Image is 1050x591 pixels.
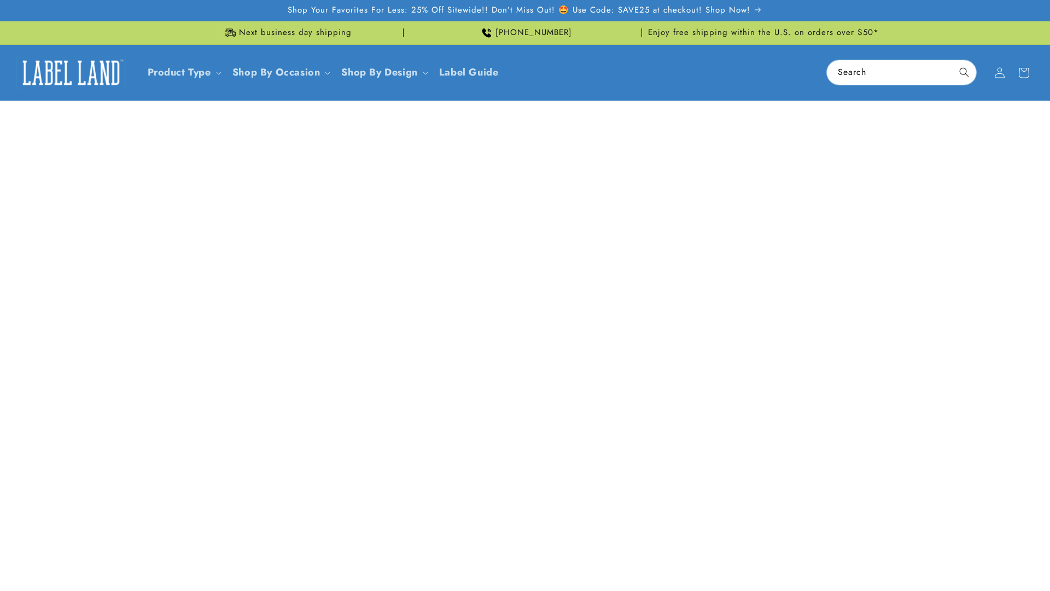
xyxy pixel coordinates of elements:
[141,60,226,85] summary: Product Type
[335,60,432,85] summary: Shop By Design
[170,21,404,44] div: Announcement
[226,60,335,85] summary: Shop By Occasion
[13,51,130,94] a: Label Land
[148,65,211,79] a: Product Type
[16,56,126,90] img: Label Land
[288,5,750,16] span: Shop Your Favorites For Less: 25% Off Sitewide!! Don’t Miss Out! 🤩 Use Code: SAVE25 at checkout! ...
[648,27,879,38] span: Enjoy free shipping within the U.S. on orders over $50*
[433,60,505,85] a: Label Guide
[341,65,417,79] a: Shop By Design
[952,60,976,84] button: Search
[439,66,499,79] span: Label Guide
[495,27,572,38] span: [PHONE_NUMBER]
[232,66,320,79] span: Shop By Occasion
[646,21,880,44] div: Announcement
[239,27,352,38] span: Next business day shipping
[408,21,642,44] div: Announcement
